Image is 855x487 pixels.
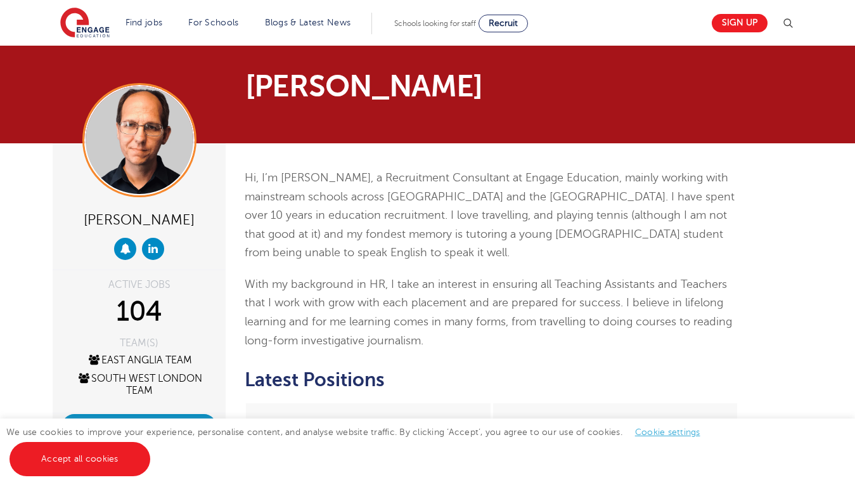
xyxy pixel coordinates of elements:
a: Blogs & Latest News [265,18,351,27]
p: With my background in HR, I take an interest in ensuring all Teaching Assistants and Teachers tha... [245,275,738,350]
span: We use cookies to improve your experience, personalise content, and analyse website traffic. By c... [6,427,713,464]
div: 104 [62,296,216,328]
div: TEAM(S) [62,338,216,348]
div: ACTIVE JOBS [62,280,216,290]
a: Find jobs [125,18,163,27]
span: Schools looking for staff [394,19,476,28]
button: Request A Callback [62,414,216,438]
span: Recruit [489,18,518,28]
a: South West London Team [77,373,202,396]
div: [PERSON_NAME] [62,207,216,231]
a: Accept all cookies [10,442,150,476]
a: For Schools [188,18,238,27]
img: Engage Education [60,8,110,39]
a: Cookie settings [635,427,700,437]
a: East Anglia Team [87,354,192,366]
a: Sign up [712,14,768,32]
h2: Latest Positions [245,369,738,391]
a: Recruit [479,15,528,32]
h1: [PERSON_NAME] [245,71,546,101]
p: Hi, I’m [PERSON_NAME], a Recruitment Consultant at Engage Education, mainly working with mainstre... [245,169,738,263]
